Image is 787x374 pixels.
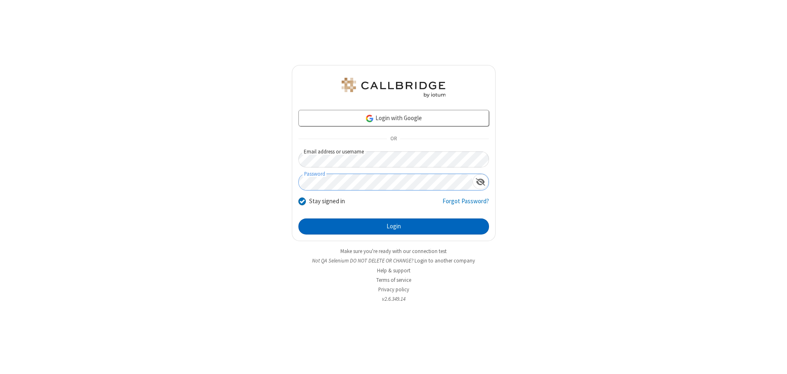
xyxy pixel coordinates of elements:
li: Not QA Selenium DO NOT DELETE OR CHANGE? [292,257,496,265]
a: Login with Google [298,110,489,126]
a: Help & support [377,267,410,274]
li: v2.6.349.14 [292,295,496,303]
a: Make sure you're ready with our connection test [340,248,447,255]
button: Login to another company [414,257,475,265]
span: OR [387,133,400,145]
img: QA Selenium DO NOT DELETE OR CHANGE [340,78,447,98]
a: Privacy policy [378,286,409,293]
button: Login [298,218,489,235]
img: google-icon.png [365,114,374,123]
a: Forgot Password? [442,197,489,212]
div: Show password [473,174,489,189]
input: Password [299,174,473,190]
a: Terms of service [376,276,411,283]
label: Stay signed in [309,197,345,206]
input: Email address or username [298,151,489,167]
